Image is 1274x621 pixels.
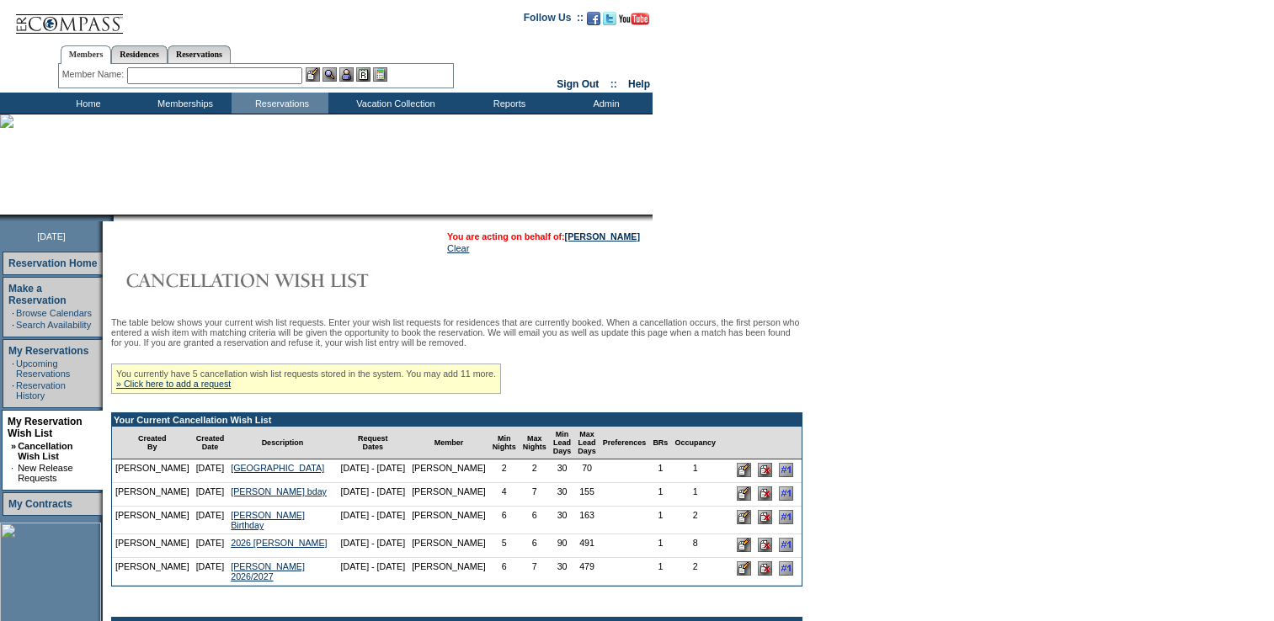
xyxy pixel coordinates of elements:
[649,427,671,459] td: BRs
[557,78,599,90] a: Sign Out
[193,483,228,507] td: [DATE]
[550,427,575,459] td: Min Lead Days
[231,486,327,496] a: [PERSON_NAME] bday
[231,538,327,548] a: 2026 [PERSON_NAME]
[587,12,600,25] img: Become our fan on Facebook
[737,538,751,552] input: Edit this Request
[524,10,584,30] td: Follow Us ::
[8,498,72,510] a: My Contracts
[671,558,719,586] td: 2
[459,93,556,114] td: Reports
[671,483,719,507] td: 1
[520,507,550,534] td: 6
[779,486,793,501] input: Adjust this request's line position to #1
[649,534,671,558] td: 1
[671,459,719,483] td: 1
[112,427,193,459] td: Created By
[758,538,772,552] input: Delete this Request
[758,561,772,576] input: Delete this Request
[231,561,305,581] a: [PERSON_NAME] 2026/2027
[341,538,406,548] nobr: [DATE] - [DATE]
[671,534,719,558] td: 8
[193,558,228,586] td: [DATE]
[114,215,115,221] img: blank.gif
[489,534,520,558] td: 5
[341,486,406,496] nobr: [DATE] - [DATE]
[16,380,66,401] a: Reservation History
[447,243,469,253] a: Clear
[8,416,83,439] a: My Reservation Wish List
[550,459,575,483] td: 30
[520,558,550,586] td: 7
[779,561,793,576] input: Adjust this request's line position to #1
[112,534,193,558] td: [PERSON_NAME]
[37,231,66,241] span: [DATE]
[193,427,228,459] td: Created Date
[328,93,459,114] td: Vacation Collection
[520,534,550,558] td: 6
[550,507,575,534] td: 30
[18,441,72,461] a: Cancellation Wish List
[610,78,617,90] span: ::
[408,427,489,459] td: Member
[111,364,501,394] div: You currently have 5 cancellation wish list requests stored in the system. You may add 11 more.
[38,93,135,114] td: Home
[111,263,448,297] img: Cancellation Wish List
[408,534,489,558] td: [PERSON_NAME]
[550,558,575,586] td: 30
[758,510,772,524] input: Delete this Request
[408,507,489,534] td: [PERSON_NAME]
[112,507,193,534] td: [PERSON_NAME]
[322,67,337,82] img: View
[193,507,228,534] td: [DATE]
[112,413,802,427] td: Your Current Cancellation Wish List
[356,67,370,82] img: Reservations
[16,320,91,330] a: Search Availability
[16,358,70,379] a: Upcoming Reservations
[671,507,719,534] td: 2
[306,67,320,82] img: b_edit.gif
[779,510,793,524] input: Adjust this request's line position to #1
[574,483,600,507] td: 155
[737,486,751,501] input: Edit this Request
[447,231,640,241] span: You are acting on behalf of:
[341,561,406,571] nobr: [DATE] - [DATE]
[603,17,616,27] a: Follow us on Twitter
[135,93,232,114] td: Memberships
[520,483,550,507] td: 7
[565,231,640,241] a: [PERSON_NAME]
[62,67,127,82] div: Member Name:
[408,483,489,507] td: [PERSON_NAME]
[556,93,653,114] td: Admin
[16,308,92,318] a: Browse Calendars
[649,558,671,586] td: 1
[116,379,231,389] a: » Click here to add a request
[231,510,305,530] a: [PERSON_NAME] Birthday
[168,45,231,63] a: Reservations
[619,17,649,27] a: Subscribe to our YouTube Channel
[520,427,550,459] td: Max Nights
[11,441,16,451] b: »
[8,345,88,357] a: My Reservations
[339,67,354,82] img: Impersonate
[758,486,772,501] input: Delete this Request
[520,459,550,483] td: 2
[11,463,16,483] td: ·
[737,510,751,524] input: Edit this Request
[619,13,649,25] img: Subscribe to our YouTube Channel
[408,558,489,586] td: [PERSON_NAME]
[108,215,114,221] img: promoShadowLeftCorner.gif
[341,463,406,473] nobr: [DATE] - [DATE]
[628,78,650,90] a: Help
[111,45,168,63] a: Residences
[600,427,650,459] td: Preferences
[8,257,97,269] a: Reservation Home
[338,427,409,459] td: Request Dates
[12,320,14,330] td: ·
[574,459,600,483] td: 70
[12,380,14,401] td: ·
[574,507,600,534] td: 163
[341,510,406,520] nobr: [DATE] - [DATE]
[12,358,14,379] td: ·
[779,538,793,552] input: Adjust this request's line position to #1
